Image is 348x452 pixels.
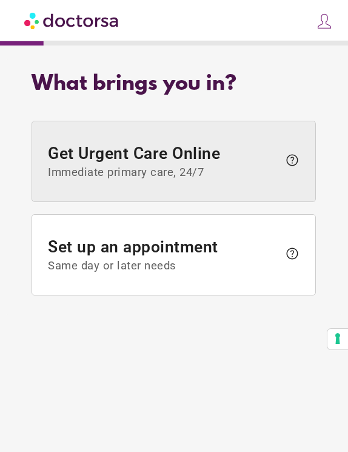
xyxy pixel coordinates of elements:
[285,153,299,167] span: help
[327,329,348,349] button: Your consent preferences for tracking technologies
[49,166,279,179] span: Immediate primary care, 24/7
[24,7,120,34] img: Doctorsa.com
[316,13,333,30] img: icons8-customer-100.png
[49,260,279,273] span: Same day or later needs
[49,144,279,179] span: Get Urgent Care Online
[285,246,299,261] span: help
[32,72,316,96] div: What brings you in?
[49,238,279,273] span: Set up an appointment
